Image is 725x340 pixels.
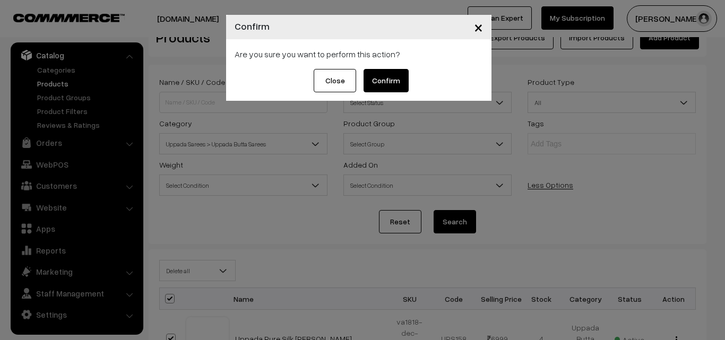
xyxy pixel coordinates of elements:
span: × [474,17,483,37]
button: Close [465,11,491,43]
h4: Confirm [235,19,270,33]
div: Are you sure you want to perform this action? [226,39,491,69]
button: Close [314,69,356,92]
button: Confirm [364,69,409,92]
